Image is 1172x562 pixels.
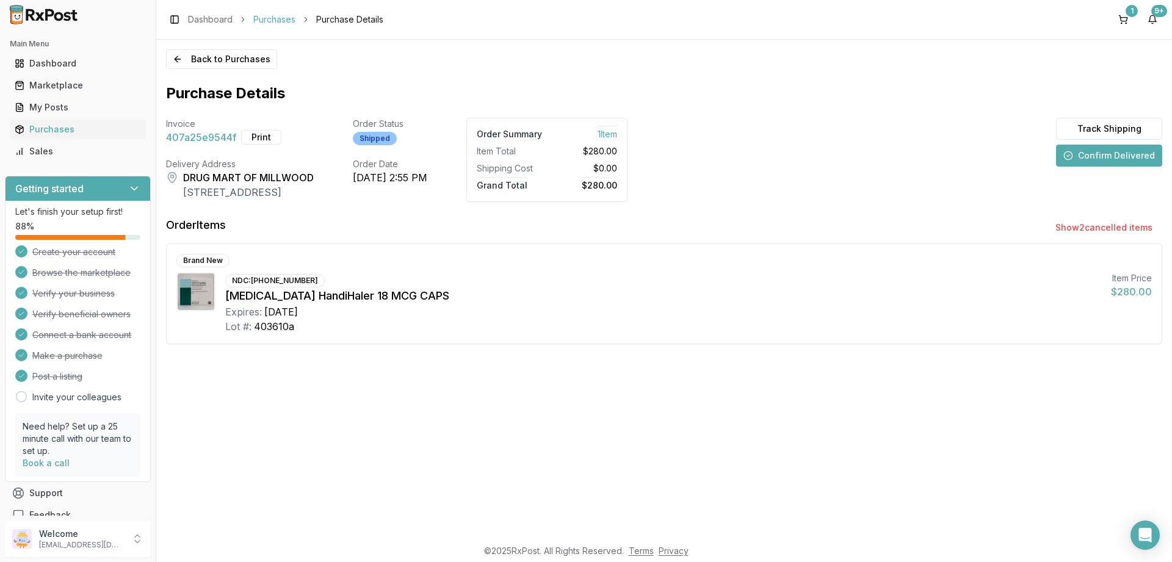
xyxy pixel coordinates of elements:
[552,162,617,175] div: $0.00
[5,120,151,139] button: Purchases
[188,13,383,26] nav: breadcrumb
[166,118,314,130] div: Invoice
[316,13,383,26] span: Purchase Details
[15,57,141,70] div: Dashboard
[32,267,131,279] span: Browse the marketplace
[166,158,314,170] div: Delivery Address
[15,101,141,113] div: My Posts
[5,5,83,24] img: RxPost Logo
[353,118,427,130] div: Order Status
[10,39,146,49] h2: Main Menu
[15,123,141,135] div: Purchases
[225,319,251,334] div: Lot #:
[15,181,84,196] h3: Getting started
[477,177,527,190] span: Grand Total
[12,529,32,549] img: User avatar
[1151,5,1167,17] div: 9+
[183,170,314,185] div: DRUG MART OF MILLWOOD
[659,546,689,556] a: Privacy
[629,546,654,556] a: Terms
[10,52,146,74] a: Dashboard
[477,145,542,157] div: Item Total
[166,84,1162,103] h1: Purchase Details
[176,254,230,267] div: Brand New
[178,273,214,310] img: Spiriva HandiHaler 18 MCG CAPS
[253,13,295,26] a: Purchases
[353,170,427,185] div: [DATE] 2:55 PM
[225,287,1101,304] div: [MEDICAL_DATA] HandiHaler 18 MCG CAPS
[15,206,140,218] p: Let's finish your setup first!
[1056,145,1162,167] button: Confirm Delivered
[353,132,397,145] div: Shipped
[5,98,151,117] button: My Posts
[32,370,82,383] span: Post a listing
[241,130,281,145] button: Print
[166,217,226,234] div: Order Items
[582,177,617,190] span: $280.00
[10,74,146,96] a: Marketplace
[5,482,151,504] button: Support
[225,304,262,319] div: Expires:
[39,540,124,550] p: [EMAIL_ADDRESS][DOMAIN_NAME]
[32,246,115,258] span: Create your account
[23,420,133,457] p: Need help? Set up a 25 minute call with our team to set up.
[10,118,146,140] a: Purchases
[1130,521,1160,550] div: Open Intercom Messenger
[225,274,325,287] div: NDC: [PHONE_NUMBER]
[29,509,71,521] span: Feedback
[32,350,103,362] span: Make a purchase
[1113,10,1133,29] button: 1
[15,220,34,232] span: 88 %
[166,49,277,69] button: Back to Purchases
[10,96,146,118] a: My Posts
[254,319,294,334] div: 403610a
[1111,272,1152,284] div: Item Price
[188,13,233,26] a: Dashboard
[5,504,151,526] button: Feedback
[5,54,151,73] button: Dashboard
[5,142,151,161] button: Sales
[552,145,617,157] div: $280.00
[10,140,146,162] a: Sales
[32,287,115,300] span: Verify your business
[32,391,121,403] a: Invite your colleagues
[166,130,236,145] span: 407a25e9544f
[477,128,542,140] div: Order Summary
[1111,284,1152,299] div: $280.00
[1046,217,1162,239] button: Show2cancelled items
[15,79,141,92] div: Marketplace
[15,145,141,157] div: Sales
[32,329,131,341] span: Connect a bank account
[353,158,427,170] div: Order Date
[1143,10,1162,29] button: 9+
[598,126,617,139] span: 1 Item
[1056,118,1162,140] button: Track Shipping
[477,162,542,175] div: Shipping Cost
[1126,5,1138,17] div: 1
[183,185,314,200] div: [STREET_ADDRESS]
[39,528,124,540] p: Welcome
[264,304,298,319] div: [DATE]
[32,308,131,320] span: Verify beneficial owners
[5,76,151,95] button: Marketplace
[23,458,70,468] a: Book a call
